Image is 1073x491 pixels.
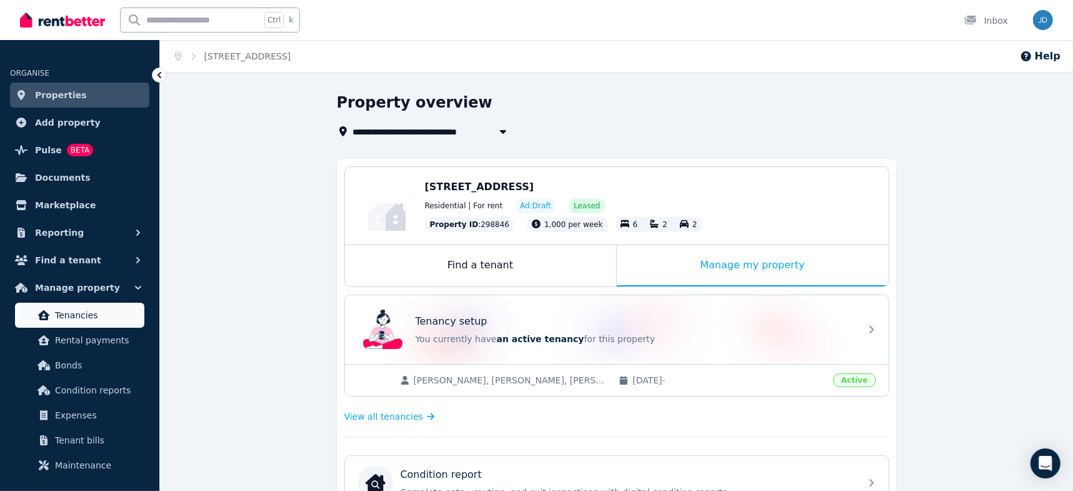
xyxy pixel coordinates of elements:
[632,374,826,387] span: [DATE] -
[35,115,101,130] span: Add property
[544,220,602,229] span: 1,000 per week
[10,165,149,190] a: Documents
[617,245,889,286] div: Manage my property
[289,15,293,25] span: k
[425,217,515,232] div: : 298846
[10,110,149,135] a: Add property
[345,245,616,286] div: Find a tenant
[1033,10,1053,30] img: Jacqueline D’Souza
[416,333,853,345] p: You currently have for this property
[55,333,139,348] span: Rental payments
[10,248,149,273] button: Find a tenant
[425,201,503,211] span: Residential | For rent
[345,295,889,364] a: Tenancy setupTenancy setupYou currently havean active tenancyfor this property
[425,181,534,193] span: [STREET_ADDRESS]
[160,40,306,73] nav: Breadcrumb
[10,275,149,300] button: Manage property
[401,467,482,482] p: Condition report
[574,201,600,211] span: Leased
[20,11,105,29] img: RentBetter
[55,408,139,423] span: Expenses
[10,220,149,245] button: Reporting
[833,373,876,387] span: Active
[10,138,149,163] a: PulseBETA
[430,220,479,230] span: Property ID
[35,143,62,158] span: Pulse
[67,144,93,156] span: BETA
[692,220,697,229] span: 2
[1020,49,1061,64] button: Help
[15,378,144,403] a: Condition reports
[497,334,584,344] span: an active tenancy
[204,51,291,61] a: [STREET_ADDRESS]
[55,383,139,398] span: Condition reports
[633,220,638,229] span: 6
[520,201,551,211] span: Ad: Draft
[15,403,144,428] a: Expenses
[10,83,149,108] a: Properties
[35,170,91,185] span: Documents
[15,453,144,478] a: Maintenance
[35,225,84,240] span: Reporting
[35,280,120,295] span: Manage property
[264,12,284,28] span: Ctrl
[55,458,139,473] span: Maintenance
[337,93,492,113] h1: Property overview
[55,358,139,373] span: Bonds
[55,433,139,448] span: Tenant bills
[10,193,149,218] a: Marketplace
[363,310,403,350] img: Tenancy setup
[964,14,1008,27] div: Inbox
[35,253,101,268] span: Find a tenant
[662,220,667,229] span: 2
[35,198,96,213] span: Marketplace
[344,410,435,423] a: View all tenancies
[15,428,144,453] a: Tenant bills
[344,410,423,423] span: View all tenancies
[1031,448,1061,478] div: Open Intercom Messenger
[15,353,144,378] a: Bonds
[416,314,487,329] p: Tenancy setup
[35,88,87,103] span: Properties
[414,374,607,387] span: [PERSON_NAME], [PERSON_NAME], [PERSON_NAME], [PERSON_NAME], [PERSON_NAME]
[15,303,144,328] a: Tenancies
[15,328,144,353] a: Rental payments
[10,69,49,78] span: ORGANISE
[55,308,139,323] span: Tenancies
